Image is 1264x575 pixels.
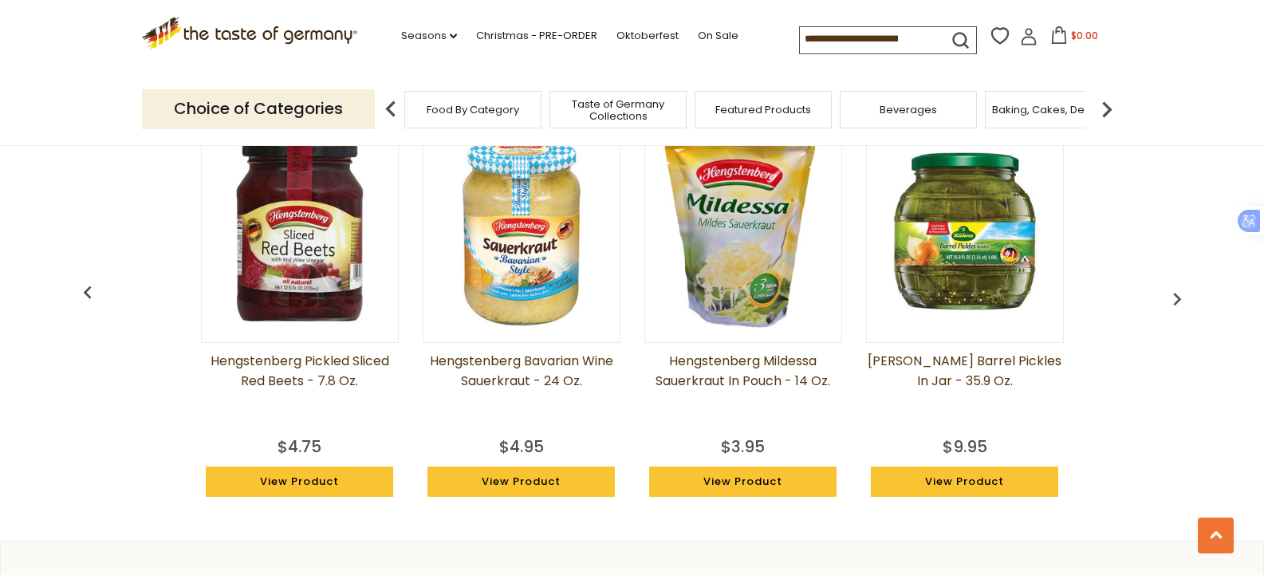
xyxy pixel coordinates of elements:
a: Baking, Cakes, Desserts [992,104,1116,116]
a: Oktoberfest [616,27,679,45]
img: next arrow [1091,93,1123,125]
a: Christmas - PRE-ORDER [476,27,597,45]
a: Hengstenberg Mildessa Sauerkraut in Pouch - 14 oz. [644,351,842,431]
div: $4.95 [499,435,544,459]
a: Featured Products [715,104,811,116]
a: Food By Category [427,104,519,116]
span: $0.00 [1071,29,1098,42]
a: Beverages [880,104,937,116]
a: View Product [206,467,394,497]
div: $9.95 [943,435,987,459]
div: $4.75 [278,435,321,459]
a: On Sale [698,27,738,45]
img: Hengstenberg Bavarian Wine Sauerkraut - 24 oz. [423,133,620,329]
a: Hengstenberg Bavarian Wine Sauerkraut - 24 oz. [423,351,620,431]
a: View Product [649,467,837,497]
img: previous arrow [375,93,407,125]
div: $3.95 [721,435,765,459]
button: $0.00 [1041,26,1108,50]
img: previous arrow [75,280,100,305]
a: View Product [427,467,616,497]
img: Hengstenberg Mildessa Sauerkraut in Pouch - 14 oz. [645,133,841,329]
a: [PERSON_NAME] Barrel Pickles in Jar - 35.9 oz. [866,351,1064,431]
a: Seasons [401,27,457,45]
a: Hengstenberg Pickled Sliced Red Beets - 7.8 oz. [201,351,399,431]
img: previous arrow [1164,286,1190,312]
p: Choice of Categories [142,89,375,128]
a: Taste of Germany Collections [554,98,682,122]
img: Kuehne Barrel Pickles in Jar - 35.9 oz. [867,133,1063,329]
a: View Product [871,467,1059,497]
img: Hengstenberg Pickled Sliced Red Beets - 7.8 oz. [202,133,398,329]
